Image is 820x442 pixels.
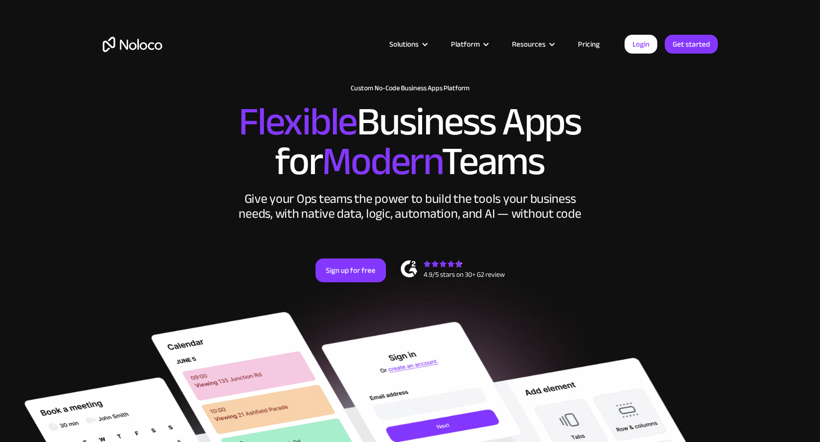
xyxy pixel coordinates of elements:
[239,85,357,159] span: Flexible
[625,35,657,54] a: Login
[389,38,419,51] div: Solutions
[512,38,546,51] div: Resources
[103,37,162,52] a: home
[439,38,500,51] div: Platform
[451,38,480,51] div: Platform
[665,35,718,54] a: Get started
[500,38,566,51] div: Resources
[322,125,442,198] span: Modern
[237,191,584,221] div: Give your Ops teams the power to build the tools your business needs, with native data, logic, au...
[377,38,439,51] div: Solutions
[103,102,718,182] h2: Business Apps for Teams
[315,258,386,282] a: Sign up for free
[566,38,612,51] a: Pricing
